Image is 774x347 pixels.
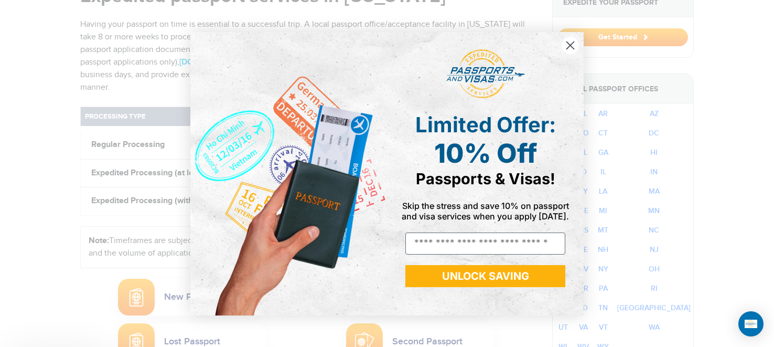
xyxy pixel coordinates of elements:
button: Close dialog [561,36,579,55]
span: 10% Off [434,138,537,169]
span: Limited Offer: [415,112,556,138]
img: de9cda0d-0715-46ca-9a25-073762a91ba7.png [190,32,387,316]
img: passports and visas [446,49,525,99]
span: Passports & Visas! [416,170,555,188]
div: Open Intercom Messenger [738,311,764,337]
button: UNLOCK SAVING [405,265,565,287]
span: Skip the stress and save 10% on passport and visa services when you apply [DATE]. [402,201,569,222]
